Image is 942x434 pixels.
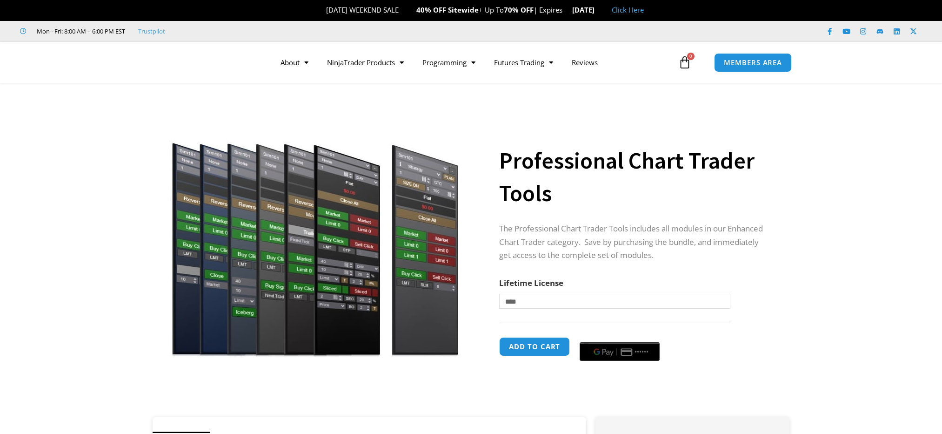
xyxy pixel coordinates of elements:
strong: 40% OFF Sitewide [416,5,479,14]
img: 🎉 [399,7,406,14]
a: NinjaTrader Products [318,52,413,73]
button: Buy with GPay [580,342,660,361]
span: [DATE] WEEKEND SALE + Up To | Expires [318,5,572,14]
span: Mon - Fri: 8:00 AM – 6:00 PM EST [34,26,125,37]
img: 🛠️ [319,7,326,14]
p: The Professional Chart Trader Tools includes all modules in our Enhanced Chart Trader category. S... [499,222,771,263]
img: LogoAI | Affordable Indicators – NinjaTrader [138,46,238,79]
nav: Menu [271,52,676,73]
iframe: Secure payment input frame [578,336,661,337]
img: ProfessionalToolsBundlePage [166,99,465,357]
a: Trustpilot [138,26,165,37]
img: ⌛ [563,7,570,14]
text: •••••• [635,349,649,355]
strong: [DATE] [572,5,602,14]
span: MEMBERS AREA [724,59,782,66]
label: Lifetime License [499,278,563,288]
h1: Professional Chart Trader Tools [499,144,771,210]
a: Reviews [562,52,607,73]
span: 0 [687,53,695,60]
a: Futures Trading [485,52,562,73]
a: MEMBERS AREA [714,53,792,72]
a: 0 [664,49,705,76]
a: Click Here [612,5,644,14]
button: Add to cart [499,337,570,356]
strong: 70% OFF [504,5,534,14]
a: Programming [413,52,485,73]
img: 🏭 [595,7,602,14]
a: About [271,52,318,73]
